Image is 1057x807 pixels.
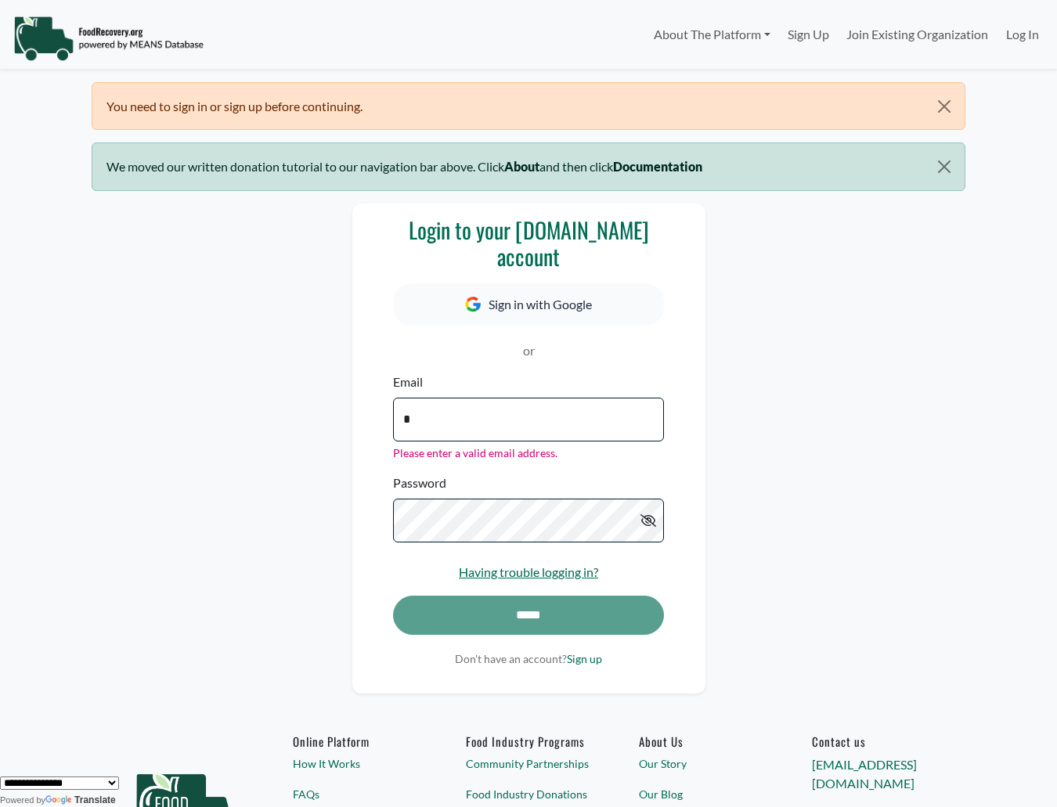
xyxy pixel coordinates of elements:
a: [EMAIL_ADDRESS][DOMAIN_NAME] [812,757,917,791]
h6: Food Industry Programs [466,734,591,748]
a: Community Partnerships [466,755,591,772]
a: How It Works [293,755,418,772]
a: Translate [45,794,116,805]
a: Sign up [567,652,602,665]
a: About The Platform [644,19,778,50]
b: About [504,159,539,174]
img: Google Icon [465,297,481,312]
h3: Login to your [DOMAIN_NAME] account [393,217,663,269]
h6: Online Platform [293,734,418,748]
a: About Us [639,734,764,748]
button: Close [925,83,965,130]
img: Google Translate [45,795,74,806]
a: Our Story [639,755,764,772]
p: Don't have an account? [393,650,663,667]
label: Password [393,474,446,492]
img: NavigationLogo_FoodRecovery-91c16205cd0af1ed486a0f1a7774a6544ea792ac00100771e7dd3ec7c0e58e41.png [13,15,204,62]
a: Having trouble logging in? [459,564,598,579]
a: Log In [997,19,1048,50]
div: We moved our written donation tutorial to our navigation bar above. Click and then click [92,142,965,190]
button: Close [925,143,965,190]
a: Sign Up [779,19,838,50]
h6: Contact us [812,734,937,748]
button: Sign in with Google [393,283,663,326]
a: Join Existing Organization [838,19,997,50]
label: Email [393,373,423,391]
div: Please enter a valid email address. [393,445,663,461]
div: You need to sign in or sign up before continuing. [92,82,965,130]
b: Documentation [613,159,702,174]
p: or [393,341,663,360]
